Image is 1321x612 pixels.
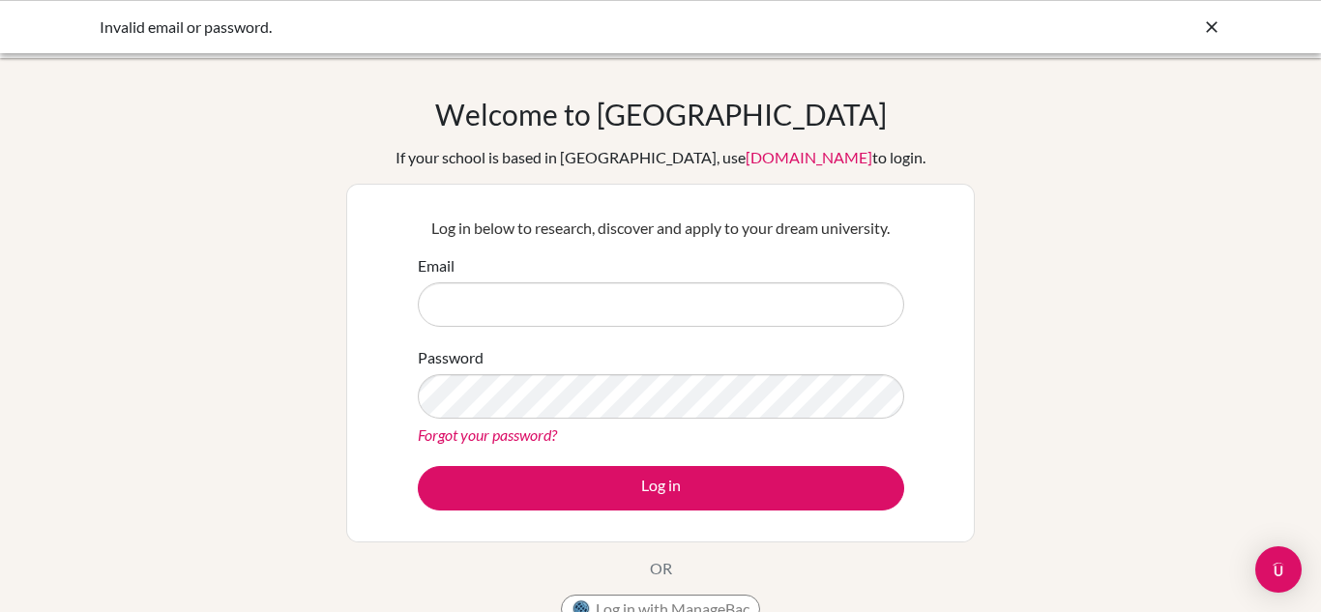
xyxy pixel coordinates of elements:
[418,466,904,510] button: Log in
[650,557,672,580] p: OR
[100,15,931,39] div: Invalid email or password.
[1255,546,1302,593] div: Open Intercom Messenger
[418,425,557,444] a: Forgot your password?
[435,97,887,131] h1: Welcome to [GEOGRAPHIC_DATA]
[418,217,904,240] p: Log in below to research, discover and apply to your dream university.
[396,146,925,169] div: If your school is based in [GEOGRAPHIC_DATA], use to login.
[746,148,872,166] a: [DOMAIN_NAME]
[418,346,484,369] label: Password
[418,254,455,277] label: Email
